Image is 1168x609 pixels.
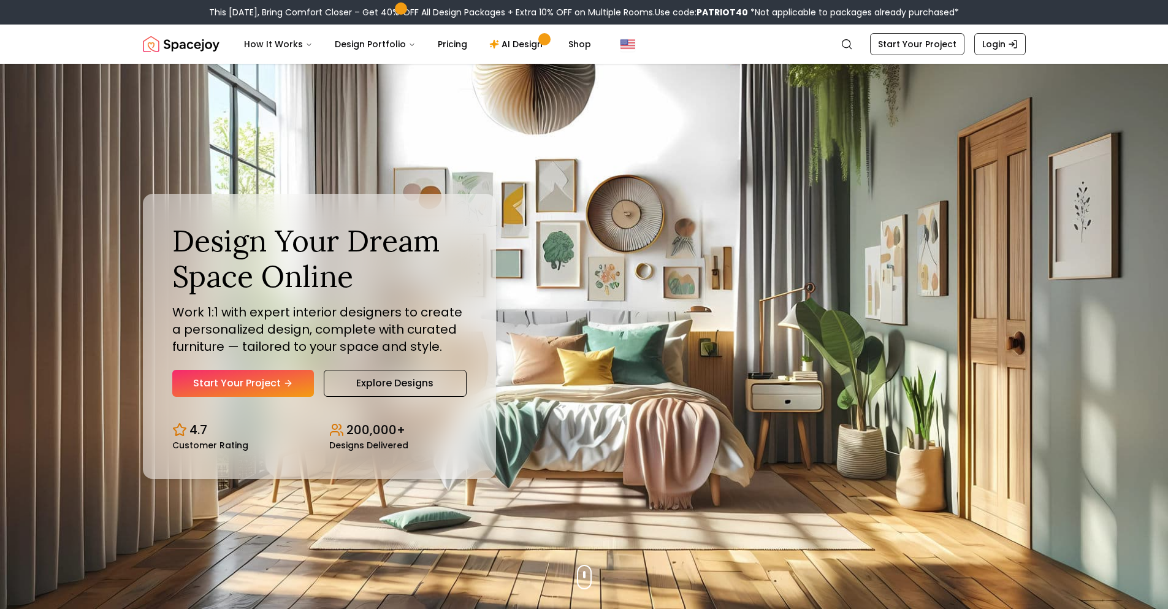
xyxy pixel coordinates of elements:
a: Start Your Project [172,370,314,397]
small: Customer Rating [172,441,248,450]
a: Spacejoy [143,32,219,56]
span: Use code: [655,6,748,18]
p: 200,000+ [346,421,405,439]
a: AI Design [479,32,556,56]
p: 4.7 [189,421,207,439]
a: Pricing [428,32,477,56]
nav: Global [143,25,1026,64]
b: PATRIOT40 [697,6,748,18]
small: Designs Delivered [329,441,408,450]
div: Design stats [172,412,467,450]
a: Login [974,33,1026,55]
a: Shop [559,32,601,56]
a: Start Your Project [870,33,964,55]
img: United States [620,37,635,52]
nav: Main [234,32,601,56]
img: Spacejoy Logo [143,32,219,56]
h1: Design Your Dream Space Online [172,223,467,294]
button: Design Portfolio [325,32,426,56]
button: How It Works [234,32,323,56]
span: *Not applicable to packages already purchased* [748,6,959,18]
div: This [DATE], Bring Comfort Closer – Get 40% OFF All Design Packages + Extra 10% OFF on Multiple R... [209,6,959,18]
p: Work 1:1 with expert interior designers to create a personalized design, complete with curated fu... [172,304,467,355]
a: Explore Designs [324,370,467,397]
